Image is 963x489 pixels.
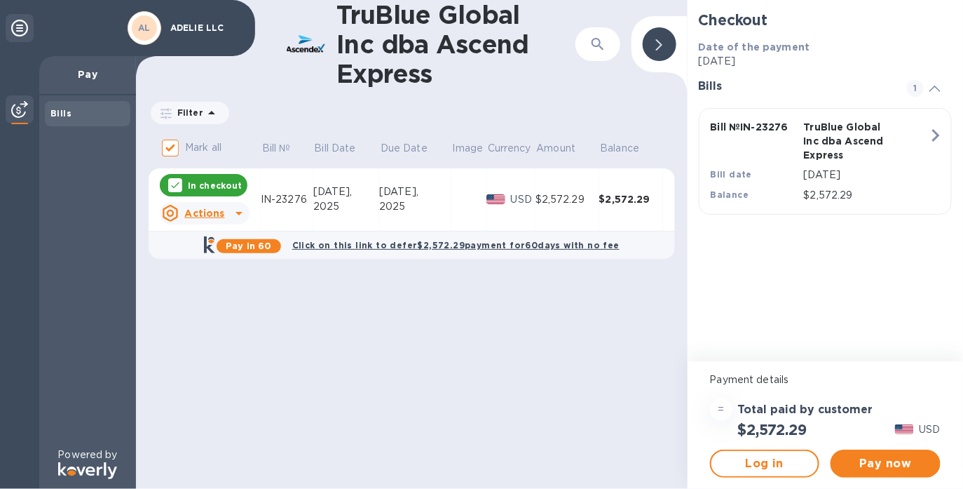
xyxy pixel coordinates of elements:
p: TruBlue Global Inc dba Ascend Express [804,120,892,162]
div: $2,572.29 [599,192,663,206]
img: USD [895,424,914,434]
button: Pay now [831,450,941,478]
b: Balance [711,189,749,200]
b: Bills [50,108,71,119]
p: Bill Date [314,141,355,156]
p: Bill № IN-23276 [711,120,798,134]
span: Bill Date [314,141,374,156]
p: Pay [50,67,125,81]
p: Image [453,141,484,156]
p: [DATE] [699,54,952,69]
div: [DATE], [379,185,451,199]
p: Amount [537,141,576,156]
div: 2025 [313,199,379,214]
b: Click on this link to defer $2,572.29 payment for 60 days with no fee [292,240,620,250]
p: Currency [488,141,531,156]
b: Bill date [711,169,753,180]
p: Bill № [262,141,291,156]
h2: $2,572.29 [738,421,807,438]
p: $2,572.29 [804,188,929,203]
h3: Bills [699,80,890,93]
button: Log in [710,450,820,478]
span: 1 [907,80,924,97]
h2: Checkout [699,11,952,29]
b: Pay in 60 [226,241,271,251]
button: Bill №IN-23276TruBlue Global Inc dba Ascend ExpressBill date[DATE]Balance$2,572.29 [699,108,952,215]
p: ADELIE LLC [170,23,240,33]
u: Actions [184,208,224,219]
span: Amount [537,141,594,156]
p: Mark all [185,140,221,155]
p: USD [920,422,941,437]
p: Balance [600,141,639,156]
p: Powered by [57,448,117,462]
p: Payment details [710,373,941,387]
span: Log in [723,455,807,472]
span: Balance [600,141,657,156]
p: USD [511,192,535,207]
b: Date of the payment [699,41,810,53]
h3: Total paid by customer [738,403,873,417]
span: Due Date [381,141,446,156]
p: Filter [172,107,203,119]
div: IN-23276 [261,192,313,207]
p: [DATE] [804,168,929,182]
p: In checkout [188,180,242,192]
div: = [710,398,732,421]
span: Bill № [262,141,309,156]
p: Due Date [381,141,428,156]
div: 2025 [379,199,451,214]
img: USD [486,194,505,204]
span: Pay now [842,455,929,472]
img: Logo [58,462,117,479]
b: AL [138,22,151,33]
div: $2,572.29 [535,192,599,207]
div: [DATE], [313,185,379,199]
